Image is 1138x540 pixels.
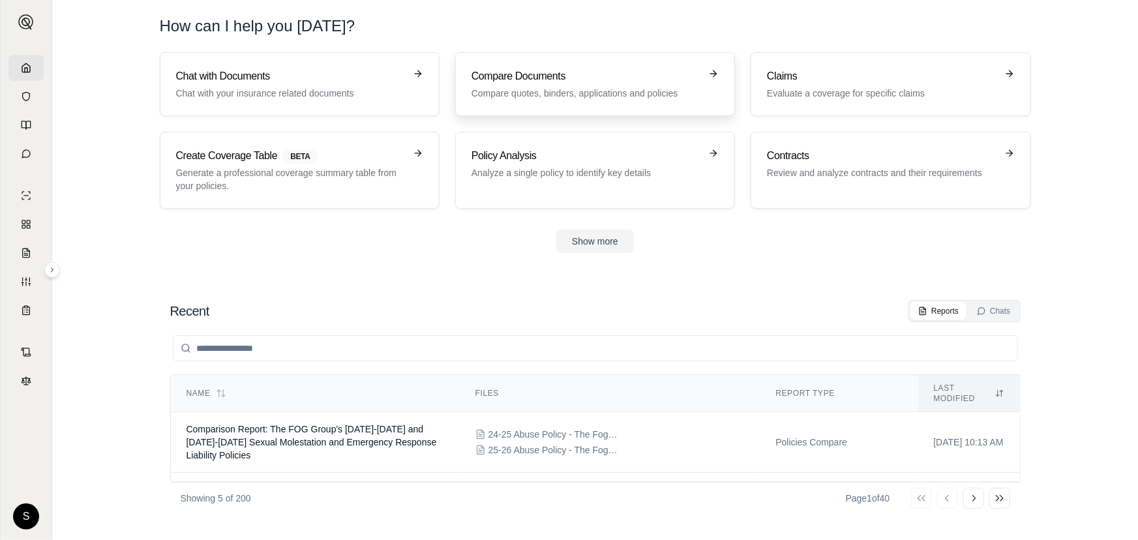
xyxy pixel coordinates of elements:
[13,9,39,35] button: Expand sidebar
[18,14,34,30] img: Expand sidebar
[977,306,1010,316] div: Chats
[176,68,405,84] h3: Chat with Documents
[176,148,405,164] h3: Create Coverage Table
[488,443,619,457] span: 25-26 Abuse Policy - The Fog Group, Inc..pdf
[8,141,44,167] a: Chat
[760,473,918,523] td: Policies Compare
[181,492,251,505] p: Showing 5 of 200
[13,503,39,530] div: S
[8,368,44,394] a: Legal Search Engine
[969,302,1018,320] button: Chats
[8,269,44,295] a: Custom Report
[44,262,60,278] button: Expand sidebar
[8,112,44,138] a: Prompt Library
[760,412,918,473] td: Policies Compare
[455,52,735,116] a: Compare DocumentsCompare quotes, binders, applications and policies
[187,424,437,460] span: Comparison Report: The FOG Group's 2024-2025 and 2025-2026 Sexual Molestation and Emergency Respo...
[8,339,44,365] a: Contract Analysis
[910,302,966,320] button: Reports
[187,388,444,398] div: Name
[472,87,700,100] p: Compare quotes, binders, applications and policies
[170,302,209,320] h2: Recent
[8,240,44,266] a: Claim Coverage
[751,52,1030,116] a: ClaimsEvaluate a coverage for specific claims
[918,306,959,316] div: Reports
[8,297,44,323] a: Coverage Table
[8,183,44,209] a: Single Policy
[846,492,890,505] div: Page 1 of 40
[282,149,318,164] span: BETA
[760,375,918,412] th: Report Type
[767,87,996,100] p: Evaluate a coverage for specific claims
[767,166,996,179] p: Review and analyze contracts and their requirements
[472,68,700,84] h3: Compare Documents
[160,52,440,116] a: Chat with DocumentsChat with your insurance related documents
[8,211,44,237] a: Policy Comparisons
[160,132,440,209] a: Create Coverage TableBETAGenerate a professional coverage summary table from your policies.
[176,166,405,192] p: Generate a professional coverage summary table from your policies.
[556,230,634,253] button: Show more
[472,166,700,179] p: Analyze a single policy to identify key details
[460,375,760,412] th: Files
[160,16,1031,37] h1: How can I help you [DATE]?
[918,412,1020,473] td: [DATE] 10:13 AM
[918,473,1020,523] td: [DATE] 01:22 PM
[8,55,44,81] a: Home
[488,428,619,441] span: 24-25 Abuse Policy - The Fog Group, Inc..pdf
[8,83,44,110] a: Documents Vault
[176,87,405,100] p: Chat with your insurance related documents
[767,148,996,164] h3: Contracts
[934,383,1004,404] div: Last modified
[751,132,1030,209] a: ContractsReview and analyze contracts and their requirements
[767,68,996,84] h3: Claims
[472,148,700,164] h3: Policy Analysis
[455,132,735,209] a: Policy AnalysisAnalyze a single policy to identify key details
